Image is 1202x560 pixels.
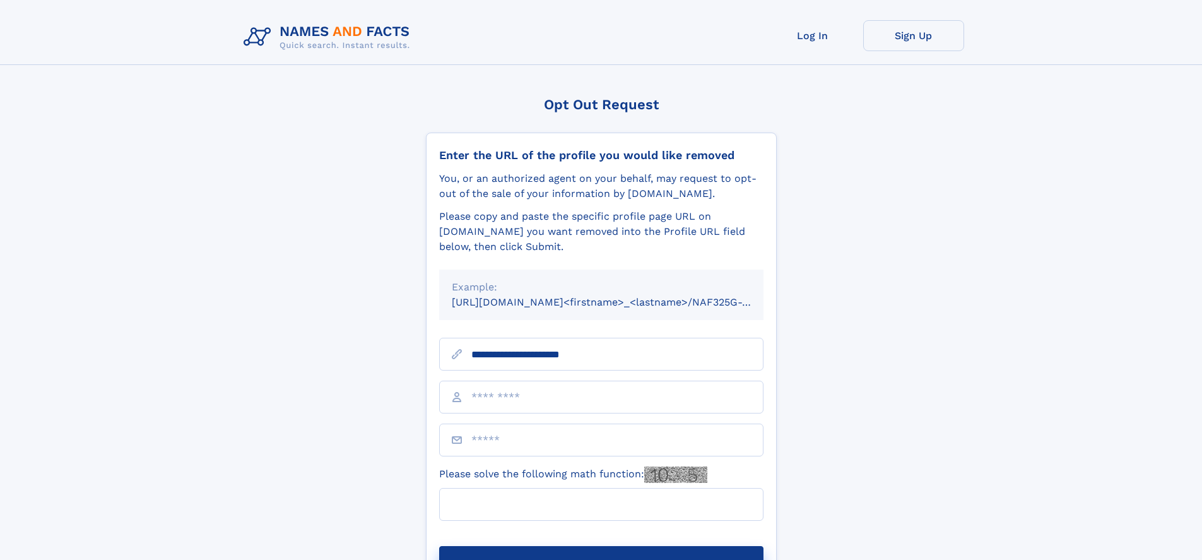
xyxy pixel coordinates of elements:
div: You, or an authorized agent on your behalf, may request to opt-out of the sale of your informatio... [439,171,763,201]
img: Logo Names and Facts [239,20,420,54]
a: Log In [762,20,863,51]
a: Sign Up [863,20,964,51]
div: Opt Out Request [426,97,777,112]
small: [URL][DOMAIN_NAME]<firstname>_<lastname>/NAF325G-xxxxxxxx [452,296,787,308]
div: Example: [452,280,751,295]
div: Please copy and paste the specific profile page URL on [DOMAIN_NAME] you want removed into the Pr... [439,209,763,254]
div: Enter the URL of the profile you would like removed [439,148,763,162]
label: Please solve the following math function: [439,467,707,483]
